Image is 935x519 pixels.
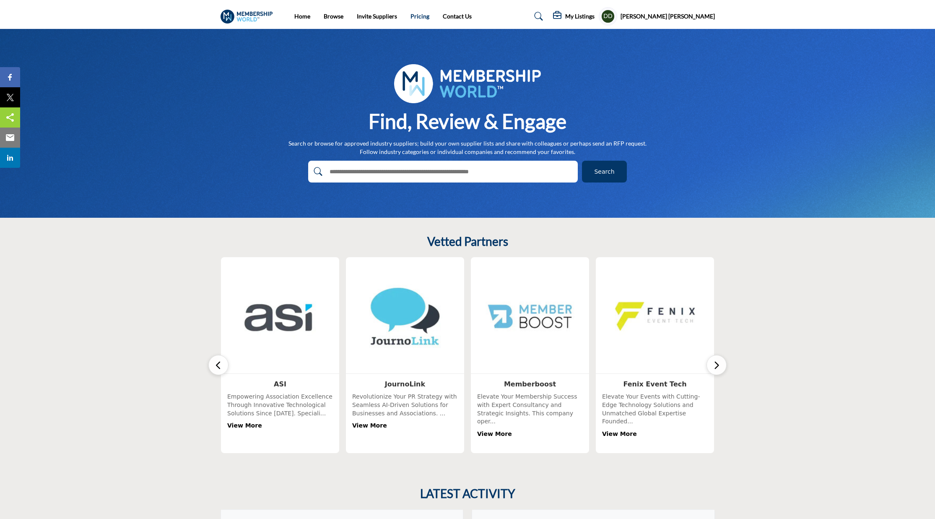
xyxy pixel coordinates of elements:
a: Home [294,13,310,20]
a: View More [477,430,512,437]
img: Site Logo [221,10,277,23]
h2: LATEST ACTIVITY [420,487,515,501]
a: Search [526,10,548,23]
img: ASI [227,263,333,369]
a: JournoLink [385,380,425,388]
h5: My Listings [565,13,595,20]
div: Elevate Your Membership Success with Expert Consultancy and Strategic Insights. This company oper... [477,393,583,447]
a: View More [227,422,262,429]
button: Search [582,161,627,183]
a: Pricing [410,13,429,20]
img: Fenix Event Tech [602,263,708,369]
button: Show hide supplier dropdown [599,7,617,26]
h2: Vetted Partners [427,235,508,249]
a: Browse [324,13,343,20]
a: View More [602,430,637,437]
a: Invite Suppliers [357,13,397,20]
p: Search or browse for approved industry suppliers; build your own supplier lists and share with co... [288,139,647,156]
span: Search [594,167,614,176]
h1: Find, Review & Engage [369,108,566,134]
div: Empowering Association Excellence Through Innovative Technological Solutions Since [DATE]. Specia... [227,393,333,447]
div: Elevate Your Events with Cutting-Edge Technology Solutions and Unmatched Global Expertise Founded... [602,393,708,447]
div: Revolutionize Your PR Strategy with Seamless AI-Driven Solutions for Businesses and Associations.... [352,393,458,447]
img: image [394,64,541,103]
img: Memberboost [477,263,583,369]
img: JournoLink [352,263,458,369]
h5: [PERSON_NAME] [PERSON_NAME] [621,12,715,21]
a: Memberboost [504,380,556,388]
a: Contact Us [443,13,472,20]
a: View More [352,422,387,429]
a: Fenix Event Tech [623,380,686,388]
a: ASI [274,380,286,388]
div: My Listings [553,11,595,21]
